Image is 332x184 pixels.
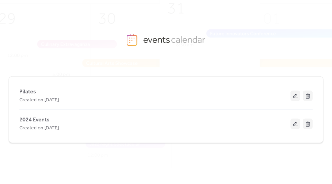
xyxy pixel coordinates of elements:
[19,96,59,104] span: Created on [DATE]
[19,88,36,96] span: Pilates
[19,116,50,124] span: 2024 Events
[19,90,36,94] a: Pilates
[19,118,50,122] a: 2024 Events
[19,124,59,132] span: Created on [DATE]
